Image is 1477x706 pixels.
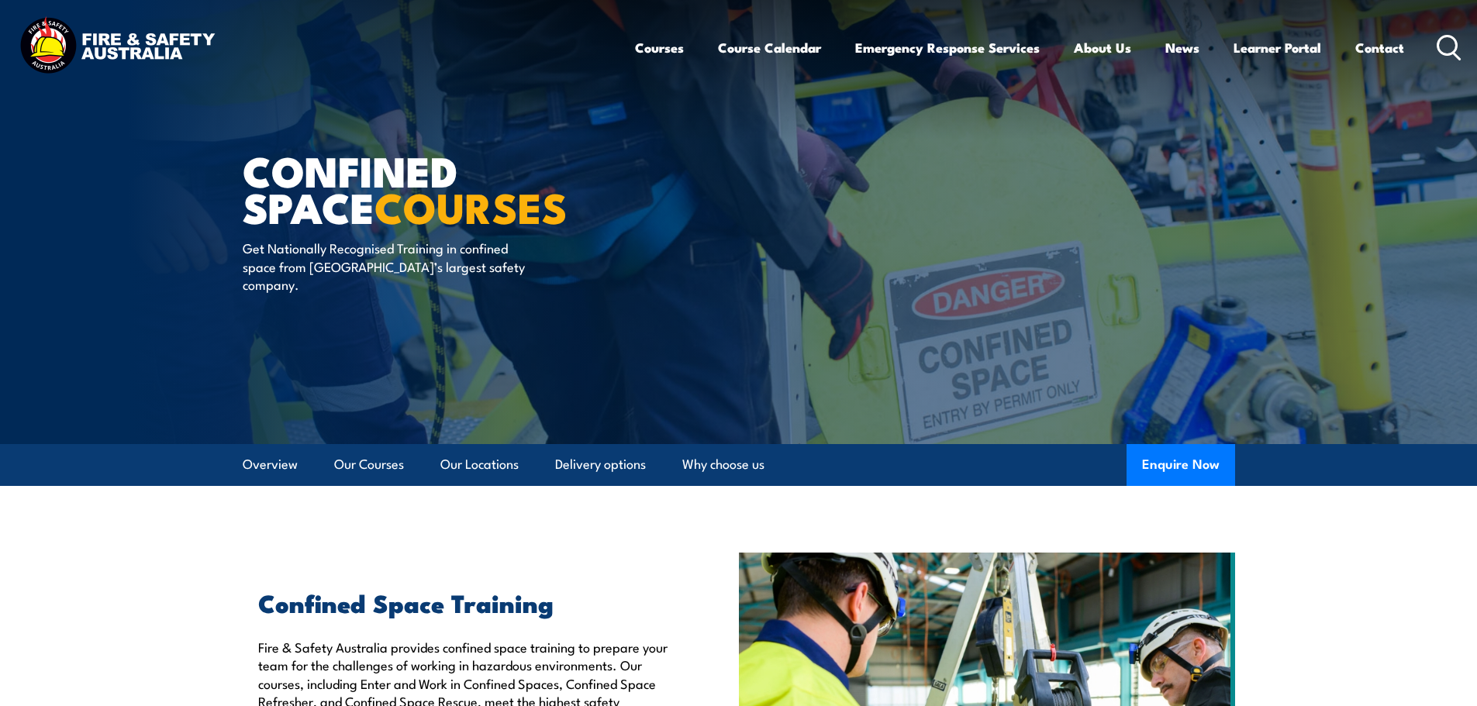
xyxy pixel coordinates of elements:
[1355,27,1404,68] a: Contact
[374,174,568,238] strong: COURSES
[1127,444,1235,486] button: Enquire Now
[635,27,684,68] a: Courses
[1074,27,1131,68] a: About Us
[334,444,404,485] a: Our Courses
[1234,27,1321,68] a: Learner Portal
[682,444,764,485] a: Why choose us
[243,152,626,224] h1: Confined Space
[718,27,821,68] a: Course Calendar
[243,444,298,485] a: Overview
[855,27,1040,68] a: Emergency Response Services
[555,444,646,485] a: Delivery options
[258,591,668,613] h2: Confined Space Training
[440,444,519,485] a: Our Locations
[243,239,526,293] p: Get Nationally Recognised Training in confined space from [GEOGRAPHIC_DATA]’s largest safety comp...
[1165,27,1199,68] a: News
